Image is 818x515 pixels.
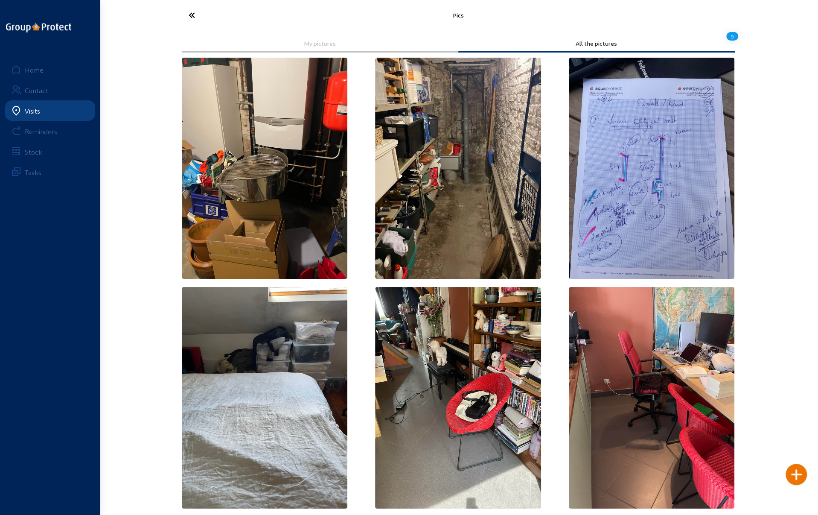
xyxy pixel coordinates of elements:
div: Pics [271,12,646,19]
a: Reminders [5,121,95,141]
div: My pictures [188,40,452,47]
div: All the pictures [464,40,729,47]
a: Stock [5,141,95,162]
div: Stock [25,148,42,156]
img: 58b67613-8df3-0406-a2fa-c4b1f4b26a36.jpeg [182,287,348,508]
img: d95b98b4-f899-27a9-e83d-bfec8e8d3ddd.jpeg [569,58,735,279]
img: 42e9c9ea-a065-ca56-3263-44da3be8a2b1.jpeg [569,287,735,508]
img: 878a710e-49d4-cd03-3aeb-00b777e98793.jpeg [375,58,541,279]
a: Tasks [5,162,95,182]
div: Contact [25,86,48,94]
a: Visits [5,100,95,121]
a: Contact [5,80,95,100]
img: b0d1b5e2-b0e7-4ea7-c44f-ef2a08f19557.jpeg [182,58,348,279]
div: Visits [25,107,40,115]
a: Home [5,59,95,80]
div: Reminders [25,127,57,135]
img: d1a96ee6-7f0d-f5b6-8d68-7c72907d3532.jpeg [375,287,541,508]
div: Home [25,66,44,74]
div: 9 [726,29,738,44]
img: logo-oneline.png [6,23,71,32]
div: Tasks [25,168,41,176]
